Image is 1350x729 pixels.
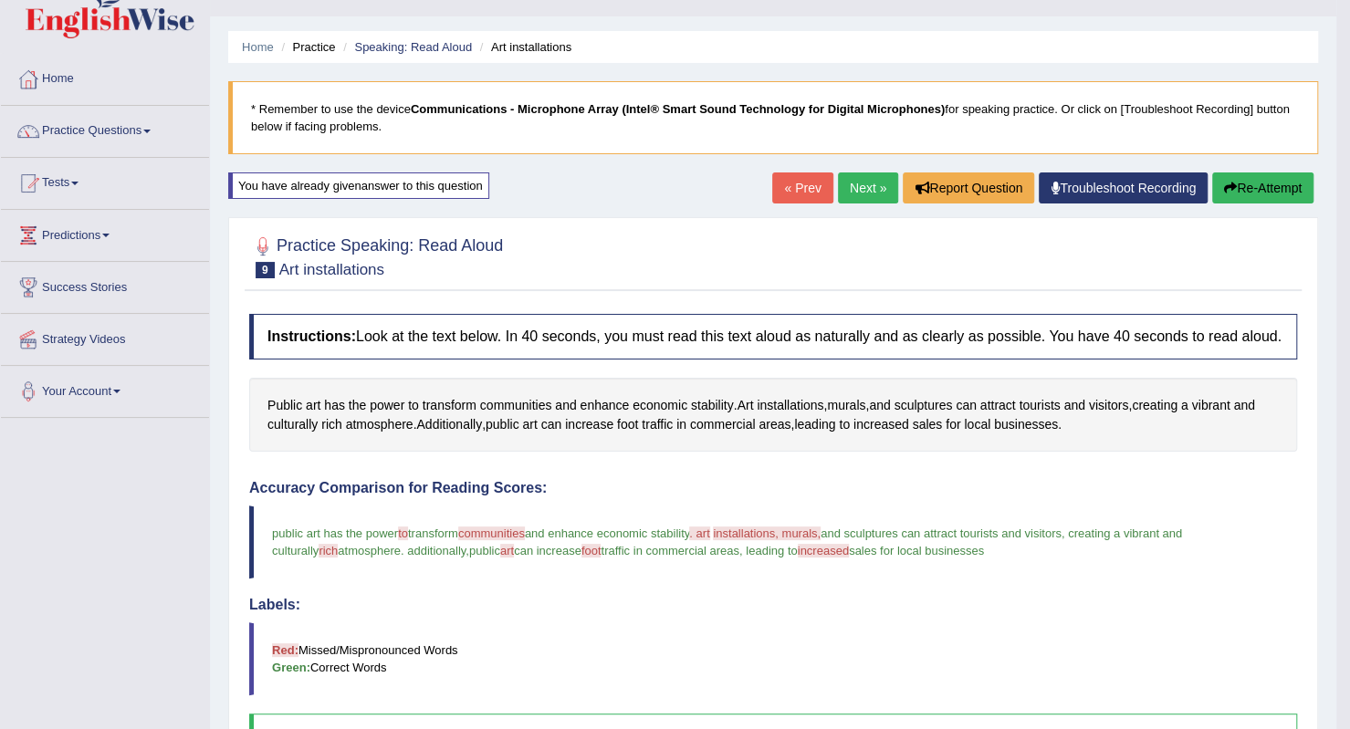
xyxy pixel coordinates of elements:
span: Click to see word definition [980,396,1016,415]
h2: Practice Speaking: Read Aloud [249,233,503,278]
span: Click to see word definition [1233,396,1254,415]
a: Next » [838,172,898,203]
span: Click to see word definition [759,415,790,434]
b: Green: [272,661,310,674]
span: . [401,544,404,557]
span: and enhance economic stability [525,526,689,540]
span: Click to see word definition [1063,396,1084,415]
span: Click to see word definition [349,396,366,415]
span: Click to see word definition [1089,396,1129,415]
a: Practice Questions [1,106,209,151]
a: Strategy Videos [1,314,209,359]
span: and sculptures can attract tourists and visitors [821,526,1062,540]
span: Click to see word definition [964,415,990,434]
span: , [466,544,469,557]
h4: Labels: [249,597,1297,613]
span: Click to see word definition [827,396,865,415]
span: creating a vibrant and culturally [272,526,1186,557]
div: . , , , . , , . [249,378,1297,452]
span: Click to see word definition [676,415,686,434]
span: Click to see word definition [994,415,1058,434]
span: Click to see word definition [423,396,476,415]
span: Click to see word definition [306,396,320,415]
span: Click to see word definition [912,415,942,434]
span: Click to see word definition [757,396,823,415]
a: Home [1,54,209,99]
a: Home [242,40,274,54]
span: communities [458,526,525,540]
div: You have already given answer to this question [228,172,489,199]
span: . art [689,526,709,540]
a: Speaking: Read Aloud [354,40,472,54]
blockquote: Missed/Mispronounced Words Correct Words [249,622,1297,695]
span: Click to see word definition [267,396,302,415]
span: Click to see word definition [522,415,537,434]
span: Click to see word definition [794,415,835,434]
span: additionally [407,544,466,557]
a: Tests [1,158,209,203]
span: increased [798,544,849,557]
h4: Look at the text below. In 40 seconds, you must read this text aloud as naturally and as clearly ... [249,314,1297,359]
span: Click to see word definition [691,396,734,415]
span: Click to see word definition [1132,396,1177,415]
span: Click to see word definition [408,396,419,415]
span: Click to see word definition [839,415,850,434]
span: sales for local businesses [849,544,984,557]
span: can increase [514,544,581,557]
blockquote: * Remember to use the device for speaking practice. Or click on [Troubleshoot Recording] button b... [228,81,1318,154]
span: foot [581,544,602,557]
span: leading to [746,544,797,557]
span: to [398,526,408,540]
span: Click to see word definition [894,396,952,415]
span: Click to see word definition [737,396,753,415]
b: Communications - Microphone Array (Intel® Smart Sound Technology for Digital Microphones) [411,102,945,116]
b: Instructions: [267,328,356,344]
span: , [739,544,743,557]
a: Success Stories [1,262,209,307]
span: Click to see word definition [580,396,629,415]
span: Click to see word definition [565,415,613,434]
span: Click to see word definition [555,396,576,415]
a: Predictions [1,210,209,255]
span: Click to see word definition [617,415,638,434]
span: Click to see word definition [486,415,519,434]
span: Click to see word definition [633,396,687,415]
span: traffic in commercial areas [601,544,738,557]
span: Click to see word definition [324,396,345,415]
span: installations, murals, [713,526,821,540]
span: Click to see word definition [416,415,482,434]
span: atmosphere [338,544,401,557]
span: Click to see word definition [267,415,318,434]
small: Art installations [279,261,384,278]
a: « Prev [772,172,832,203]
span: , [1062,526,1065,540]
span: rich [319,544,338,557]
span: art [500,544,514,557]
span: Click to see word definition [1019,396,1060,415]
span: Click to see word definition [869,396,890,415]
li: Practice [277,38,335,56]
span: Click to see word definition [690,415,756,434]
span: 9 [256,262,275,278]
b: Red: [272,643,298,657]
span: Click to see word definition [642,415,673,434]
button: Report Question [903,172,1034,203]
span: Click to see word definition [321,415,342,434]
a: Troubleshoot Recording [1039,172,1208,203]
span: Click to see word definition [370,396,404,415]
span: Click to see word definition [946,415,960,434]
span: Click to see word definition [956,396,977,415]
span: Click to see word definition [1192,396,1230,415]
li: Art installations [476,38,571,56]
span: Click to see word definition [853,415,909,434]
span: transform [408,526,458,540]
span: public art has the power [272,526,398,540]
a: Your Account [1,366,209,411]
button: Re-Attempt [1212,172,1313,203]
span: public [469,544,500,557]
span: Click to see word definition [541,415,562,434]
span: Click to see word definition [1181,396,1188,415]
h4: Accuracy Comparison for Reading Scores: [249,480,1297,496]
span: Click to see word definition [480,396,552,415]
span: Click to see word definition [346,415,413,434]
